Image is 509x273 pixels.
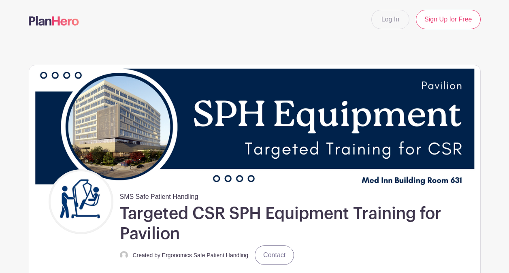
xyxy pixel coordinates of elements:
[371,10,409,29] a: Log In
[255,245,294,265] a: Contact
[120,251,128,259] img: default-ce2991bfa6775e67f084385cd625a349d9dcbb7a52a09fb2fda1e96e2d18dcdb.png
[416,10,480,29] a: Sign Up for Free
[29,65,480,189] img: event_banner_9855.png
[133,252,249,258] small: Created by Ergonomics Safe Patient Handling
[29,16,79,26] img: logo-507f7623f17ff9eddc593b1ce0a138ce2505c220e1c5a4e2b4648c50719b7d32.svg
[51,171,111,232] img: Untitled%20design.png
[120,189,198,202] span: SMS Safe Patient Handling
[120,203,477,244] h1: Targeted CSR SPH Equipment Training for Pavilion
